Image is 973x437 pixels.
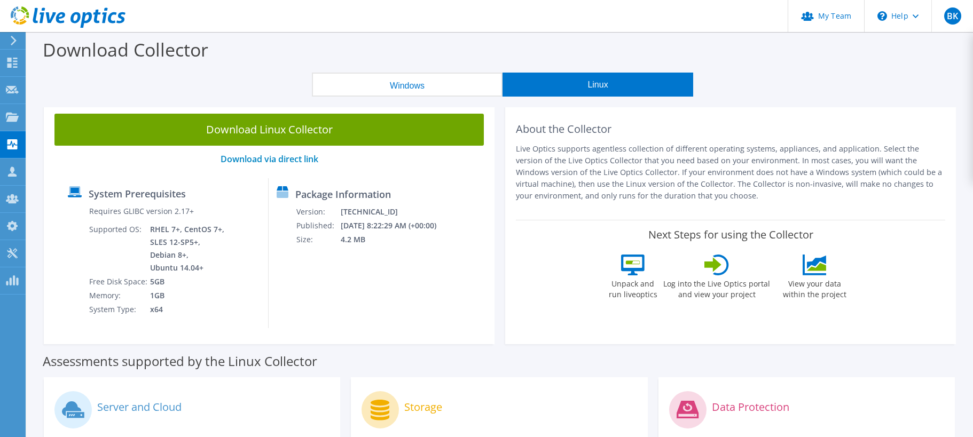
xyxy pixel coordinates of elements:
[663,275,771,300] label: Log into the Live Optics portal and view your project
[296,205,340,219] td: Version:
[89,223,150,275] td: Supported OS:
[43,37,208,62] label: Download Collector
[89,289,150,303] td: Memory:
[89,206,194,217] label: Requires GLIBC version 2.17+
[54,114,484,146] a: Download Linux Collector
[150,223,226,275] td: RHEL 7+, CentOS 7+, SLES 12-SP5+, Debian 8+, Ubuntu 14.04+
[150,303,226,316] td: x64
[43,356,317,367] label: Assessments supported by the Linux Collector
[503,73,693,97] button: Linux
[404,402,442,412] label: Storage
[776,275,853,300] label: View your data within the project
[648,228,813,241] label: Next Steps for using the Collector
[150,275,226,289] td: 5GB
[221,153,318,165] a: Download via direct link
[340,233,451,247] td: 4.2 MB
[712,402,789,412] label: Data Protection
[296,233,340,247] td: Size:
[89,188,186,199] label: System Prerequisites
[340,219,451,233] td: [DATE] 8:22:29 AM (+00:00)
[89,303,150,316] td: System Type:
[97,402,182,412] label: Server and Cloud
[608,275,657,300] label: Unpack and run liveoptics
[944,7,961,25] span: BK
[150,289,226,303] td: 1GB
[89,275,150,289] td: Free Disk Space:
[516,123,945,136] h2: About the Collector
[295,189,391,200] label: Package Information
[312,73,503,97] button: Windows
[340,205,451,219] td: [TECHNICAL_ID]
[877,11,887,21] svg: \n
[516,143,945,202] p: Live Optics supports agentless collection of different operating systems, appliances, and applica...
[296,219,340,233] td: Published:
